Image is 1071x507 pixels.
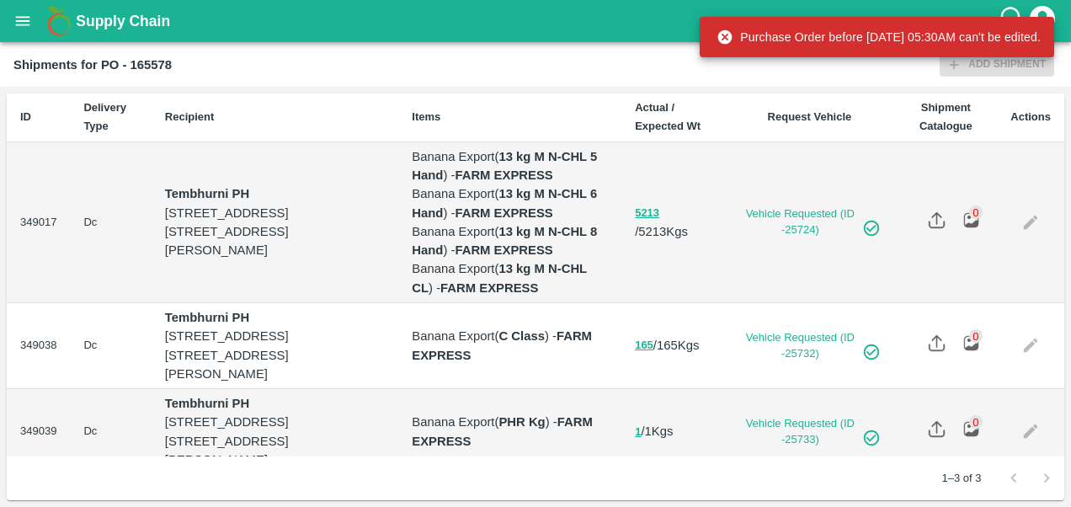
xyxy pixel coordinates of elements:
b: 13 kg M N-CHL 6 Hand [412,187,600,219]
td: 349038 [7,303,70,389]
b: Actual / Expected Wt [635,101,701,132]
b: PHR Kg [498,415,545,429]
b: Items [412,110,440,123]
img: logo [42,4,76,38]
strong: FARM EXPRESS [455,243,552,257]
p: Banana Export ( ) - [412,413,608,451]
b: Delivery Type [83,101,126,132]
b: 13 kg M N-CHL 8 Hand [412,225,600,257]
strong: FARM EXPRESS [455,206,552,220]
td: Dc [70,389,151,475]
a: Vehicle Requested (ID -25732) [738,330,882,361]
p: Banana Export ( ) - [412,222,608,260]
b: C Class [498,329,544,343]
td: Dc [70,142,151,303]
a: Supply Chain [76,9,998,33]
p: Banana Export ( ) - [412,259,608,297]
img: share [928,334,946,352]
td: 349039 [7,389,70,475]
p: Banana Export ( ) - [412,184,608,222]
td: Dc [70,303,151,389]
b: 13 kg M N-CHL CL [412,262,590,294]
b: Request Vehicle [768,110,852,123]
div: Purchase Order before [DATE] 05:30AM can't be edited. [717,22,1041,52]
strong: Tembhurni PH [165,397,249,410]
p: Banana Export ( ) - [412,327,608,365]
p: [STREET_ADDRESS] [STREET_ADDRESS][PERSON_NAME] [165,327,385,383]
a: Vehicle Requested (ID -25724) [738,206,882,237]
strong: Tembhurni PH [165,311,249,324]
p: Banana Export ( ) - [412,147,608,185]
div: 0 [969,205,983,219]
button: 165 [635,336,653,355]
div: 0 [969,329,983,343]
img: share [928,420,946,438]
b: Supply Chain [76,13,170,29]
button: 5213 [635,204,659,223]
p: [STREET_ADDRESS] [STREET_ADDRESS][PERSON_NAME] [165,204,385,260]
a: Vehicle Requested (ID -25733) [738,416,882,447]
p: / 165 Kgs [635,336,711,355]
strong: FARM EXPRESS [412,329,595,361]
p: [STREET_ADDRESS] [STREET_ADDRESS][PERSON_NAME] [165,413,385,469]
img: preview [962,420,980,438]
strong: Tembhurni PH [165,187,249,200]
img: preview [962,211,980,229]
img: preview [962,334,980,352]
strong: FARM EXPRESS [440,281,538,295]
button: 1 [635,423,641,442]
b: Actions [1010,110,1051,123]
b: Shipment Catalogue [919,101,972,132]
strong: FARM EXPRESS [412,415,596,447]
b: Shipments for PO - 165578 [13,58,172,72]
b: Recipient [165,110,215,123]
b: ID [20,110,31,123]
p: / 1 Kgs [635,422,711,441]
p: 1–3 of 3 [941,471,981,487]
button: open drawer [3,2,42,40]
img: share [928,211,946,229]
strong: FARM EXPRESS [455,168,552,182]
div: customer-support [998,6,1027,36]
div: 0 [969,415,983,429]
p: / 5213 Kgs [635,203,711,242]
div: account of current user [1027,3,1058,39]
b: 13 kg M N-CHL 5 Hand [412,150,600,182]
td: 349017 [7,142,70,303]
